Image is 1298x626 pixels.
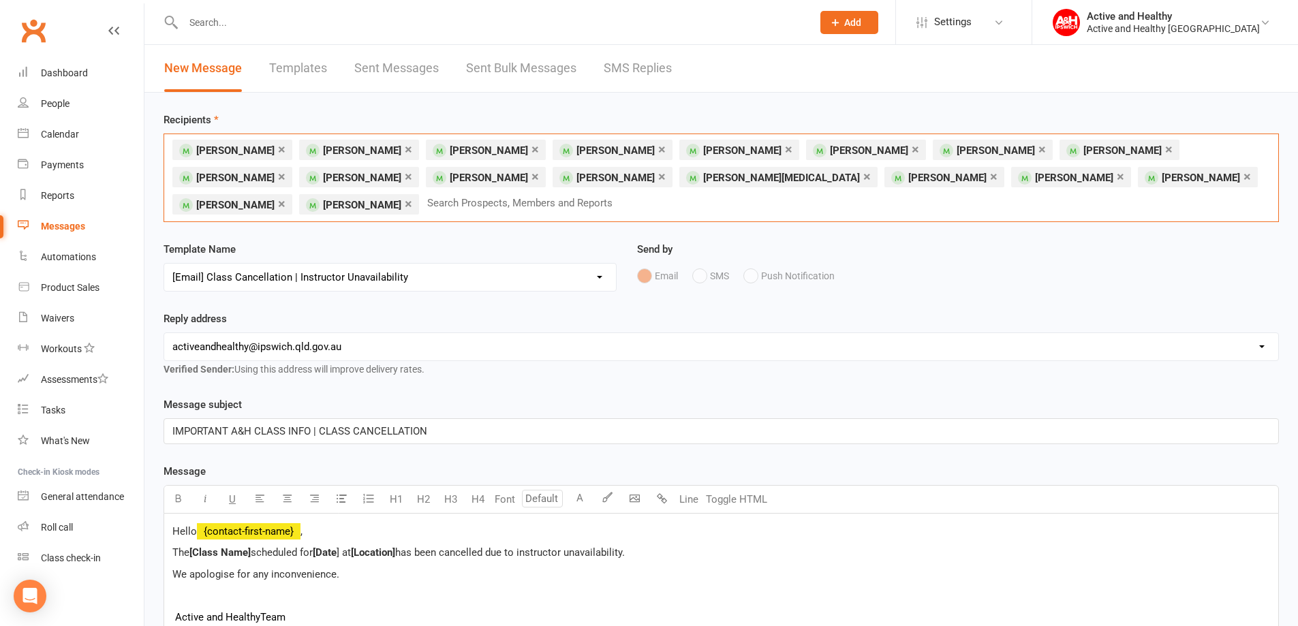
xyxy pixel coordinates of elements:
span: Add [844,17,861,28]
a: × [912,138,919,160]
a: × [405,193,412,215]
input: Search Prospects, Members and Reports [426,194,625,212]
div: Class check-in [41,552,101,563]
div: Open Intercom Messenger [14,580,46,612]
a: × [658,166,666,187]
span: [PERSON_NAME] [1083,144,1162,157]
a: Sent Bulk Messages [466,45,576,92]
span: [Class Name] [189,546,251,559]
a: Product Sales [18,272,144,303]
input: Search... [179,13,803,32]
a: SMS Replies [604,45,672,92]
span: [Location] [351,546,395,559]
button: A [566,486,593,513]
div: Tasks [41,405,65,416]
span: Active and Healthy [175,611,260,623]
button: H4 [464,486,491,513]
span: Team [260,611,285,623]
button: Font [491,486,519,513]
label: Recipients [164,112,219,128]
div: Workouts [41,343,82,354]
span: [PERSON_NAME] [196,199,275,211]
label: Send by [637,241,673,257]
span: [PERSON_NAME] [957,144,1035,157]
a: Tasks [18,395,144,426]
a: × [278,166,285,187]
span: , [300,525,303,537]
button: Line [675,486,702,513]
a: Waivers [18,303,144,334]
span: [PERSON_NAME] [576,144,655,157]
span: Using this address will improve delivery rates. [164,364,424,375]
span: [PERSON_NAME] [196,172,275,184]
img: thumb_image1691632507.png [1053,9,1080,36]
label: Message [164,463,206,480]
div: General attendance [41,491,124,502]
a: Class kiosk mode [18,543,144,574]
div: Calendar [41,129,79,140]
span: The [172,546,189,559]
span: [PERSON_NAME] [576,172,655,184]
span: We apologise for any inconvenience. [172,568,339,580]
a: × [1165,138,1173,160]
span: [Date [313,546,337,559]
a: Payments [18,150,144,181]
strong: Verified Sender: [164,364,234,375]
a: Roll call [18,512,144,543]
span: Hello [172,525,197,537]
div: Active and Healthy [GEOGRAPHIC_DATA] [1087,22,1260,35]
span: [PERSON_NAME] [196,144,275,157]
span: [PERSON_NAME] [703,144,782,157]
button: H1 [382,486,410,513]
button: Add [820,11,878,34]
div: Assessments [41,374,108,385]
span: has been cancelled due to instructor unavailability. [395,546,625,559]
span: scheduled for [251,546,313,559]
a: × [405,138,412,160]
a: × [278,138,285,160]
div: Waivers [41,313,74,324]
a: New Message [164,45,242,92]
span: [PERSON_NAME] [830,144,908,157]
a: Workouts [18,334,144,364]
div: Messages [41,221,85,232]
div: People [41,98,69,109]
div: Product Sales [41,282,99,293]
a: × [1243,166,1251,187]
a: Automations [18,242,144,272]
button: H2 [410,486,437,513]
a: × [278,193,285,215]
a: Dashboard [18,58,144,89]
a: Clubworx [16,14,50,48]
button: U [219,486,246,513]
a: × [531,138,539,160]
label: Template Name [164,241,236,257]
a: Reports [18,181,144,211]
span: ] at [337,546,351,559]
span: Settings [934,7,972,37]
span: [PERSON_NAME] [323,199,401,211]
div: What's New [41,435,90,446]
a: People [18,89,144,119]
a: Assessments [18,364,144,395]
span: [PERSON_NAME] [450,172,528,184]
label: Message subject [164,396,242,413]
div: Dashboard [41,67,88,78]
a: Templates [269,45,327,92]
a: General attendance kiosk mode [18,482,144,512]
span: U [229,493,236,505]
label: Reply address [164,311,227,327]
div: Payments [41,159,84,170]
a: × [863,166,871,187]
a: × [1038,138,1046,160]
span: [PERSON_NAME] [450,144,528,157]
a: Calendar [18,119,144,150]
div: Reports [41,190,74,201]
span: [PERSON_NAME] [1162,172,1240,184]
span: [PERSON_NAME] [908,172,987,184]
div: Active and Healthy [1087,10,1260,22]
button: Toggle HTML [702,486,771,513]
a: × [785,138,792,160]
a: What's New [18,426,144,456]
a: × [405,166,412,187]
